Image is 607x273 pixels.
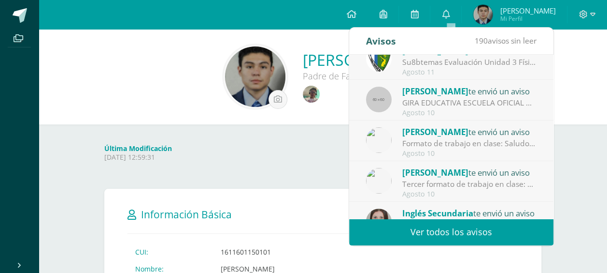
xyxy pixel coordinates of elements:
p: [DATE] 12:59:31 [104,153,430,162]
img: 60x60 [366,87,392,112]
div: Agosto 10 [402,109,536,117]
div: Tercer formato de trabajo en clase: Saludos jóvenes Les comparto el formato de trabajo que estare... [402,179,536,190]
img: 6dfd641176813817be49ede9ad67d1c4.png [366,127,392,153]
a: [PERSON_NAME] [303,49,423,70]
span: 190 [475,35,488,46]
div: te envió un aviso [402,125,536,138]
div: Avisos [366,28,396,54]
div: te envió un aviso [402,85,536,97]
span: avisos sin leer [475,35,536,46]
img: d7d6d148f6dec277cbaab50fee73caa7.png [366,46,392,72]
span: Inglés Secundaria [402,208,473,219]
div: te envió un aviso [402,207,536,219]
img: dfae5643ee71465134047bd26112c7bd.png [225,46,285,107]
img: 8af0450cf43d44e38c4a1497329761f3.png [366,209,392,234]
span: Información Básica [141,208,232,221]
td: 1611601150101 [213,243,359,260]
span: [PERSON_NAME] [500,6,555,15]
td: CUI: [127,243,213,260]
span: [PERSON_NAME] [402,86,468,97]
img: 6dfd641176813817be49ede9ad67d1c4.png [366,168,392,194]
a: Ver todos los avisos [349,219,553,245]
span: [PERSON_NAME] [402,126,468,137]
div: GIRA EDUCATIVA ESCUELA OFICIAL RURAL MIXTA LO DE MEJÍA, SAN JUAN SACATEPÉQUEZ, GUATEMALA: Buenas ... [402,97,536,108]
div: Agosto 11 [402,68,536,76]
span: [PERSON_NAME] [402,167,468,178]
img: 4636bcc07452ddeb8c1812dd626a2da6.png [473,5,493,24]
img: 67f2214bf48fbe2140540d431de2579d.png [303,86,320,103]
div: Agosto 10 [402,190,536,198]
div: te envió un aviso [402,166,536,179]
span: Mi Perfil [500,15,555,23]
div: Agosto 10 [402,150,536,158]
h4: Última Modificación [104,144,430,153]
div: Formato de trabajo en clase: Saludos jóvenes Por este medio les comparto el formato de trabajo qu... [402,138,536,149]
div: Su8btemas Evaluación Unidad 3 Física Fundamental : Buena mañana estimados estudiantes y padres de... [402,57,536,68]
div: Padre de Familia [303,70,423,82]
